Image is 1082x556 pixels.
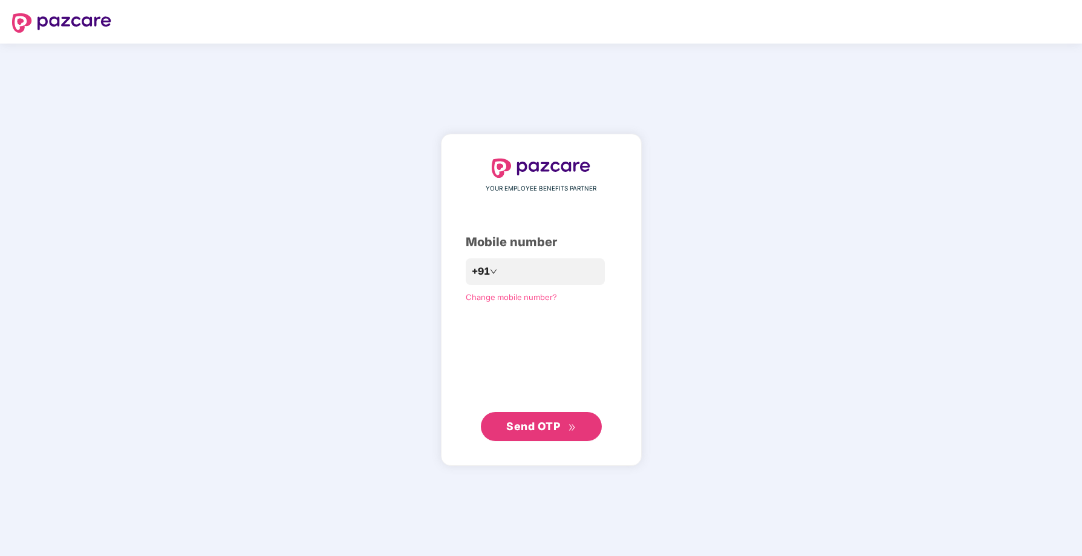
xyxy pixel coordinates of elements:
[481,412,602,441] button: Send OTPdouble-right
[490,268,497,275] span: down
[466,292,557,302] a: Change mobile number?
[506,420,560,433] span: Send OTP
[12,13,111,33] img: logo
[486,184,596,194] span: YOUR EMPLOYEE BENEFITS PARTNER
[472,264,490,279] span: +91
[492,159,591,178] img: logo
[568,424,576,431] span: double-right
[466,233,617,252] div: Mobile number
